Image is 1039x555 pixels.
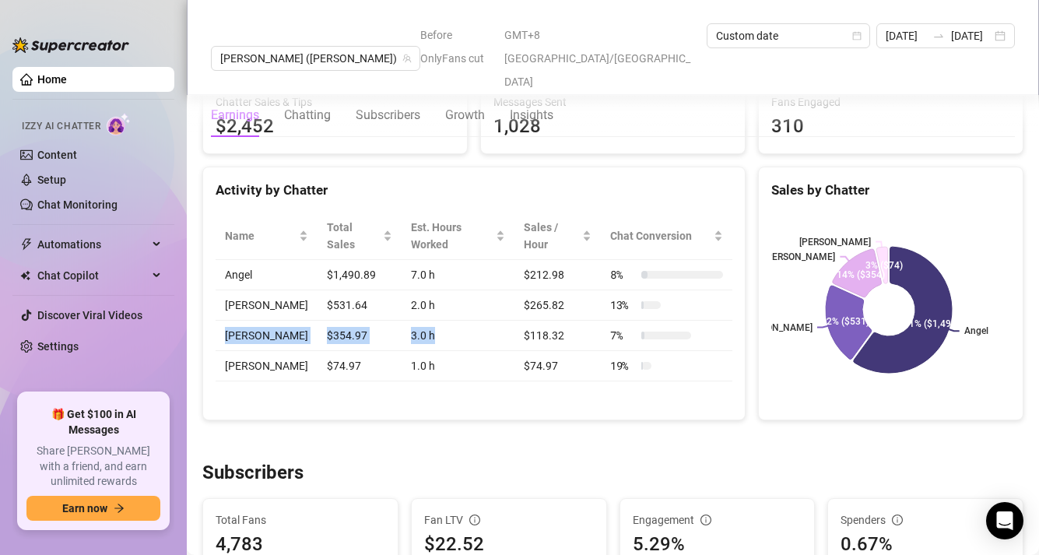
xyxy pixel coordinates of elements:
[841,511,1010,529] div: Spenders
[799,237,871,248] text: [PERSON_NAME]
[12,37,129,53] img: logo-BBDzfeDw.svg
[220,47,411,70] span: Jaylie (jaylietori)
[610,297,635,314] span: 13 %
[37,73,67,86] a: Home
[402,260,514,290] td: 7.0 h
[114,503,125,514] span: arrow-right
[610,266,635,283] span: 8 %
[216,260,318,290] td: Angel
[514,321,601,351] td: $118.32
[216,180,732,201] div: Activity by Chatter
[402,351,514,381] td: 1.0 h
[211,106,259,125] div: Earnings
[932,30,945,42] span: swap-right
[216,351,318,381] td: [PERSON_NAME]
[22,119,100,134] span: Izzy AI Chatter
[216,290,318,321] td: [PERSON_NAME]
[610,357,635,374] span: 19 %
[610,327,635,344] span: 7 %
[402,321,514,351] td: 3.0 h
[886,27,926,44] input: Start date
[402,290,514,321] td: 2.0 h
[424,511,594,529] div: Fan LTV
[610,227,711,244] span: Chat Conversion
[716,24,861,47] span: Custom date
[216,213,318,260] th: Name
[20,270,30,281] img: Chat Copilot
[318,351,402,381] td: $74.97
[524,219,579,253] span: Sales / Hour
[510,106,553,125] div: Insights
[504,23,697,93] span: GMT+8 [GEOGRAPHIC_DATA]/[GEOGRAPHIC_DATA]
[763,251,835,262] text: [PERSON_NAME]
[37,263,148,288] span: Chat Copilot
[402,54,412,63] span: team
[633,511,802,529] div: Engagement
[216,511,385,529] span: Total Fans
[469,515,480,525] span: info-circle
[932,30,945,42] span: to
[318,213,402,260] th: Total Sales
[37,309,142,321] a: Discover Viral Videos
[514,351,601,381] td: $74.97
[318,290,402,321] td: $531.64
[216,321,318,351] td: [PERSON_NAME]
[37,174,66,186] a: Setup
[318,260,402,290] td: $1,490.89
[892,515,903,525] span: info-circle
[356,106,420,125] div: Subscribers
[225,227,296,244] span: Name
[986,502,1023,539] div: Open Intercom Messenger
[601,213,732,260] th: Chat Conversion
[26,496,160,521] button: Earn nowarrow-right
[26,444,160,490] span: Share [PERSON_NAME] with a friend, and earn unlimited rewards
[284,106,331,125] div: Chatting
[37,198,118,211] a: Chat Monitoring
[420,23,495,70] span: Before OnlyFans cut
[964,325,988,336] text: Angel
[37,232,148,257] span: Automations
[20,238,33,251] span: thunderbolt
[514,213,601,260] th: Sales / Hour
[741,322,813,333] text: [PERSON_NAME]
[411,219,493,253] div: Est. Hours Worked
[771,180,1010,201] div: Sales by Chatter
[202,461,304,486] h3: Subscribers
[318,321,402,351] td: $354.97
[37,340,79,353] a: Settings
[107,113,131,135] img: AI Chatter
[62,502,107,515] span: Earn now
[852,31,862,40] span: calendar
[37,149,77,161] a: Content
[26,407,160,437] span: 🎁 Get $100 in AI Messages
[327,219,380,253] span: Total Sales
[514,290,601,321] td: $265.82
[951,27,992,44] input: End date
[700,515,711,525] span: info-circle
[445,106,485,125] div: Growth
[514,260,601,290] td: $212.98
